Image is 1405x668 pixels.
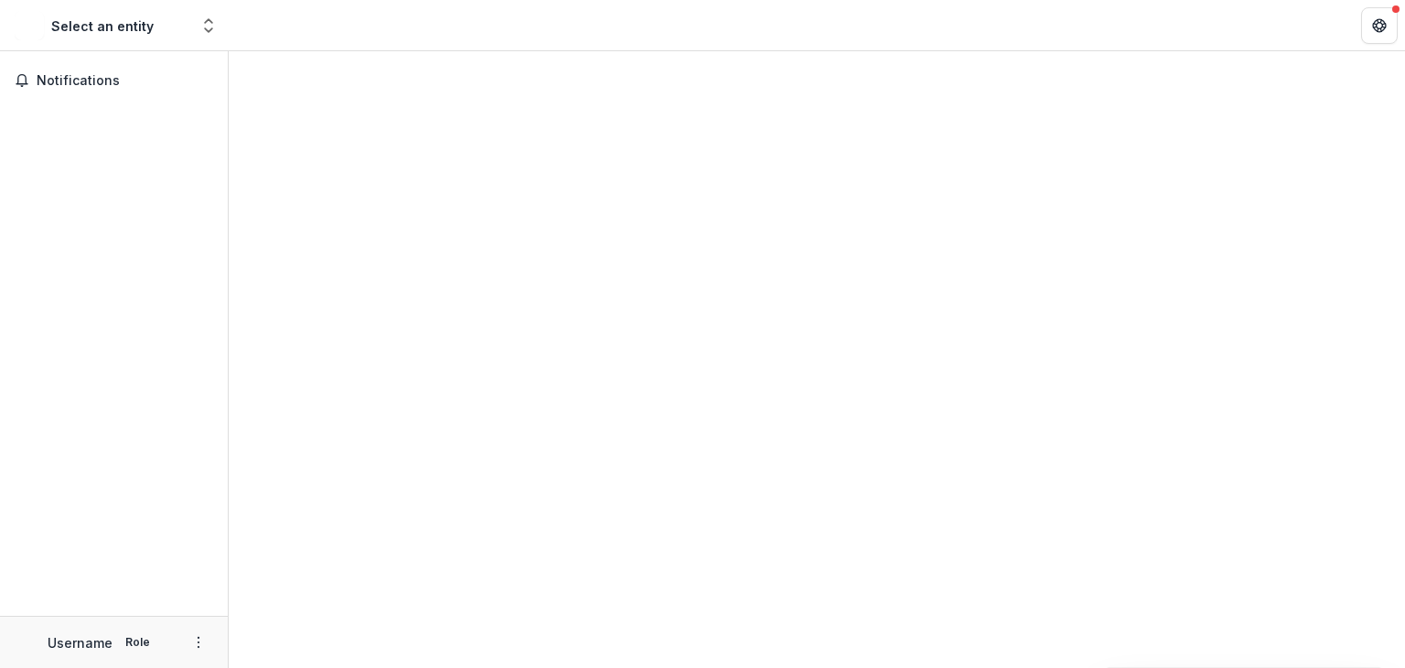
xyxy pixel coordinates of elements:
[7,66,220,95] button: Notifications
[196,7,221,44] button: Open entity switcher
[120,634,156,651] p: Role
[1361,7,1398,44] button: Get Help
[188,631,209,653] button: More
[48,633,113,652] p: Username
[51,16,154,36] div: Select an entity
[37,73,213,89] span: Notifications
